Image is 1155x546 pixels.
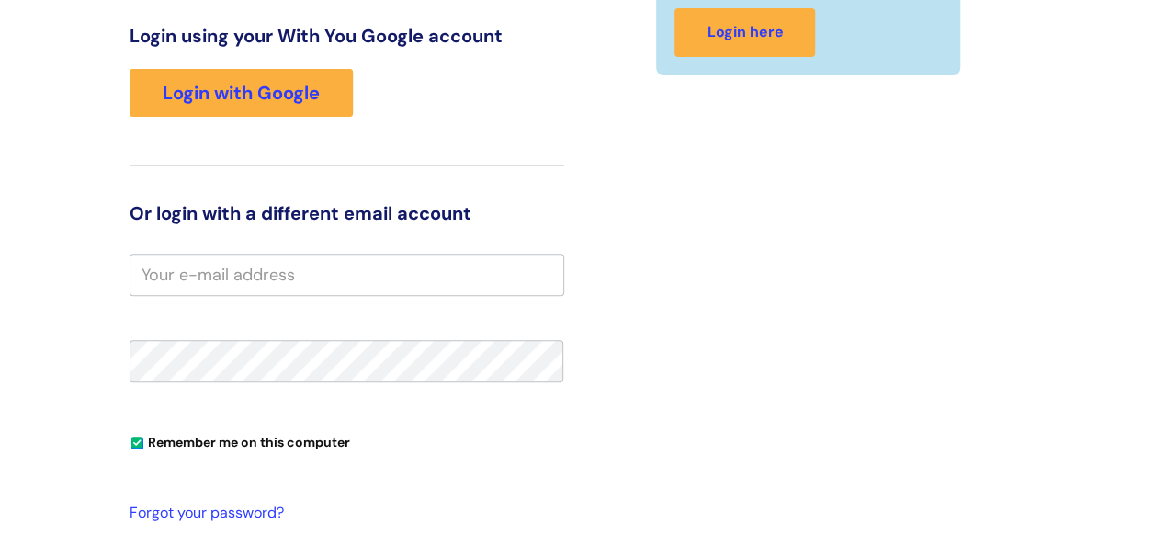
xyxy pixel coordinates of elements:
input: Your e-mail address [130,254,564,296]
a: Login here [674,8,815,57]
input: Remember me on this computer [131,438,143,449]
a: Login with Google [130,69,353,117]
a: Forgot your password? [130,500,555,527]
h3: Or login with a different email account [130,202,564,224]
h3: Login using your With You Google account [130,25,564,47]
div: You can uncheck this option if you're logging in from a shared device [130,427,564,456]
label: Remember me on this computer [130,430,350,450]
